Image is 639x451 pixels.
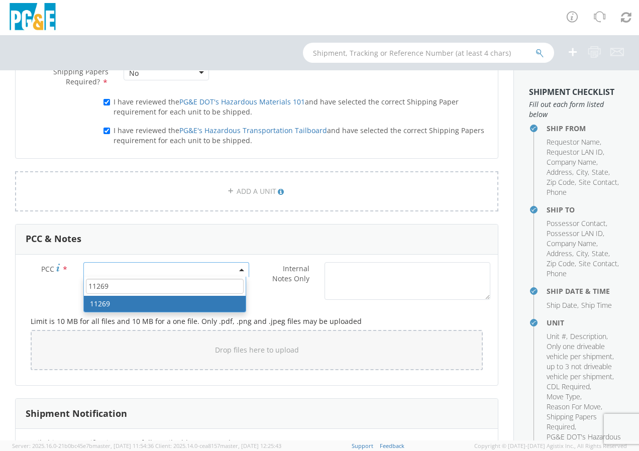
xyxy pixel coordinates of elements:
[547,218,606,228] span: Possessor Contact
[547,269,567,278] span: Phone
[547,177,576,187] li: ,
[547,392,580,401] span: Move Type
[547,187,567,197] span: Phone
[547,167,574,177] li: ,
[92,442,154,449] span: master, [DATE] 11:54:36
[547,287,624,295] h4: Ship Date & Time
[103,99,110,105] input: I have reviewed thePG&E DOT's Hazardous Materials 101and have selected the correct Shipping Paper...
[53,67,109,86] span: Shipping Papers Required?
[547,319,624,326] h4: Unit
[547,249,572,258] span: Address
[592,249,610,259] li: ,
[570,331,608,342] li: ,
[576,167,588,177] span: City
[303,43,554,63] input: Shipment, Tracking or Reference Number (at least 4 chars)
[220,442,281,449] span: master, [DATE] 12:25:43
[547,157,596,167] span: Company Name
[547,259,576,269] li: ,
[129,68,139,78] div: No
[547,229,604,239] li: ,
[547,342,614,381] span: Only one driveable vehicle per shipment, up to 3 not driveable vehicle per shipment
[547,125,624,132] h4: Ship From
[592,167,610,177] li: ,
[547,147,603,157] span: Requestor LAN ID
[581,300,612,310] span: Ship Time
[576,249,588,258] span: City
[547,331,566,341] span: Unit #
[529,86,614,97] strong: Shipment Checklist
[547,137,600,147] span: Requestor Name
[547,382,590,391] span: CDL Required
[547,382,591,392] li: ,
[15,171,498,211] a: ADD A UNIT
[352,442,373,449] a: Support
[579,177,617,187] span: Site Contact
[155,442,281,449] span: Client: 2025.14.0-cea8157
[547,300,577,310] span: Ship Date
[547,402,601,411] span: Reason For Move
[547,412,597,431] span: Shipping Papers Required
[547,402,602,412] li: ,
[41,264,54,274] span: PCC
[529,99,624,120] span: Fill out each form listed below
[215,345,299,355] span: Drop files here to upload
[26,409,127,419] h3: Shipment Notification
[179,126,327,135] a: PG&E's Hazardous Transportation Tailboard
[547,342,621,382] li: ,
[31,317,483,325] h5: Limit is 10 MB for all files and 10 MB for a one file. Only .pdf, .png and .jpeg files may be upl...
[547,137,601,147] li: ,
[547,259,575,268] span: Zip Code
[570,331,606,341] span: Description
[547,239,596,248] span: Company Name
[26,234,81,244] h3: PCC & Notes
[84,296,246,312] li: 11269
[547,229,603,238] span: Possessor LAN ID
[592,249,608,258] span: State
[103,128,110,134] input: I have reviewed thePG&E's Hazardous Transportation Tailboardand have selected the correct Shippin...
[547,392,582,402] li: ,
[576,167,589,177] li: ,
[579,259,617,268] span: Site Contact
[547,206,624,213] h4: Ship To
[547,239,598,249] li: ,
[547,177,575,187] span: Zip Code
[579,177,619,187] li: ,
[547,218,607,229] li: ,
[547,147,604,157] li: ,
[579,259,619,269] li: ,
[592,167,608,177] span: State
[547,167,572,177] span: Address
[547,157,598,167] li: ,
[547,249,574,259] li: ,
[12,442,154,449] span: Server: 2025.16.0-21b0bc45e7b
[547,331,568,342] li: ,
[114,97,459,117] span: I have reviewed the and have selected the correct Shipping Paper requirement for each unit to be ...
[380,442,404,449] a: Feedback
[547,300,579,310] li: ,
[114,126,484,145] span: I have reviewed the and have selected the correct Shipping Papers requirement for each unit to be...
[576,249,589,259] li: ,
[179,97,305,106] a: PG&E DOT's Hazardous Materials 101
[547,412,621,432] li: ,
[8,3,58,33] img: pge-logo-06675f144f4cfa6a6814.png
[272,264,309,283] span: Internal Notes Only
[474,442,627,450] span: Copyright © [DATE]-[DATE] Agistix Inc., All Rights Reserved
